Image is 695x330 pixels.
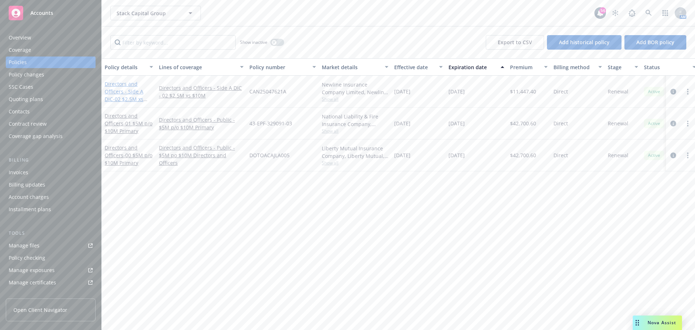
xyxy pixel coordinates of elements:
div: Policies [9,57,27,68]
div: Billing [6,156,96,164]
span: $11,447.40 [510,88,536,95]
a: Installment plans [6,204,96,215]
div: Lines of coverage [159,63,236,71]
a: circleInformation [669,119,678,128]
div: Effective date [394,63,435,71]
button: Policy details [102,58,156,76]
div: Newline Insurance Company Limited, Newline Holdings UK Limited ([GEOGRAPHIC_DATA]), [PERSON_NAME]... [322,81,388,96]
div: Policy changes [9,69,44,80]
span: DOTOACAJLA005 [249,151,290,159]
span: Open Client Navigator [13,306,67,314]
button: Add historical policy [547,35,622,50]
span: 43-EPF-329091-03 [249,120,292,127]
input: Filter by keyword... [110,35,236,50]
span: Renewal [608,88,628,95]
span: Direct [553,151,568,159]
span: Direct [553,88,568,95]
span: Export to CSV [498,39,532,46]
a: Coverage gap analysis [6,130,96,142]
span: Renewal [608,120,628,127]
div: Manage certificates [9,277,56,288]
a: Manage certificates [6,277,96,288]
a: Billing updates [6,179,96,191]
span: Add BOR policy [636,39,674,46]
div: Coverage gap analysis [9,130,63,142]
a: Directors and Officers [105,144,152,166]
span: [DATE] [448,151,465,159]
div: Contacts [9,106,30,117]
div: Premium [510,63,540,71]
span: Accounts [30,10,53,16]
a: Contract review [6,118,96,130]
span: Active [647,88,661,95]
div: Tools [6,230,96,237]
div: Drag to move [633,316,642,330]
div: Billing updates [9,179,45,191]
a: Directors and Officers - Side A DIC - 02 $2.5M xs $10M [159,84,244,99]
button: Policy number [247,58,319,76]
span: - 01 $5M p/o $10M Primary [105,120,152,134]
a: Manage claims [6,289,96,301]
a: more [683,87,692,96]
div: Quoting plans [9,93,43,105]
a: more [683,151,692,160]
div: Policy details [105,63,145,71]
button: Market details [319,58,391,76]
span: Active [647,120,661,127]
a: circleInformation [669,87,678,96]
span: [DATE] [448,120,465,127]
a: Account charges [6,191,96,203]
div: Expiration date [448,63,496,71]
div: Status [644,63,688,71]
span: Stack Capital Group [117,9,179,17]
div: Policy number [249,63,308,71]
a: Manage files [6,240,96,251]
button: Lines of coverage [156,58,247,76]
span: [DATE] [394,88,410,95]
div: 54 [599,7,606,14]
a: SSC Cases [6,81,96,93]
span: Show all [322,96,388,102]
span: Add historical policy [559,39,610,46]
div: Coverage [9,44,31,56]
button: Stack Capital Group [110,6,201,20]
span: $42,700.60 [510,151,536,159]
div: Contract review [9,118,47,130]
a: Policy checking [6,252,96,264]
div: Manage files [9,240,39,251]
span: Show all [322,160,388,166]
a: Manage exposures [6,264,96,276]
span: [DATE] [448,88,465,95]
a: Policy changes [6,69,96,80]
button: Stage [605,58,641,76]
a: Directors and Officers - Public - $5M p/o $10M Primary [159,116,244,131]
button: Effective date [391,58,446,76]
span: Active [647,152,661,159]
a: Report a Bug [625,6,639,20]
a: Invoices [6,167,96,178]
span: [DATE] [394,151,410,159]
button: Export to CSV [486,35,544,50]
div: SSC Cases [9,81,33,93]
a: Switch app [658,6,673,20]
div: Installment plans [9,204,51,215]
a: Directors and Officers [105,112,152,134]
span: Direct [553,120,568,127]
div: Market details [322,63,380,71]
a: Stop snowing [608,6,623,20]
a: Directors and Officers - Side A DIC [105,80,143,110]
span: [DATE] [394,120,410,127]
a: Directors and Officers - Public - $5M po $10M Directors and Officers [159,144,244,167]
div: Manage exposures [9,264,55,276]
a: Overview [6,32,96,43]
a: Policies [6,57,96,68]
a: more [683,119,692,128]
div: Liberty Mutual Insurance Company, Liberty Mutual, [PERSON_NAME] Risk Management Services, INC. ([... [322,145,388,160]
a: Quoting plans [6,93,96,105]
a: circleInformation [669,151,678,160]
div: Account charges [9,191,49,203]
a: Accounts [6,3,96,23]
button: Nova Assist [633,316,682,330]
span: Show inactive [240,39,268,45]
